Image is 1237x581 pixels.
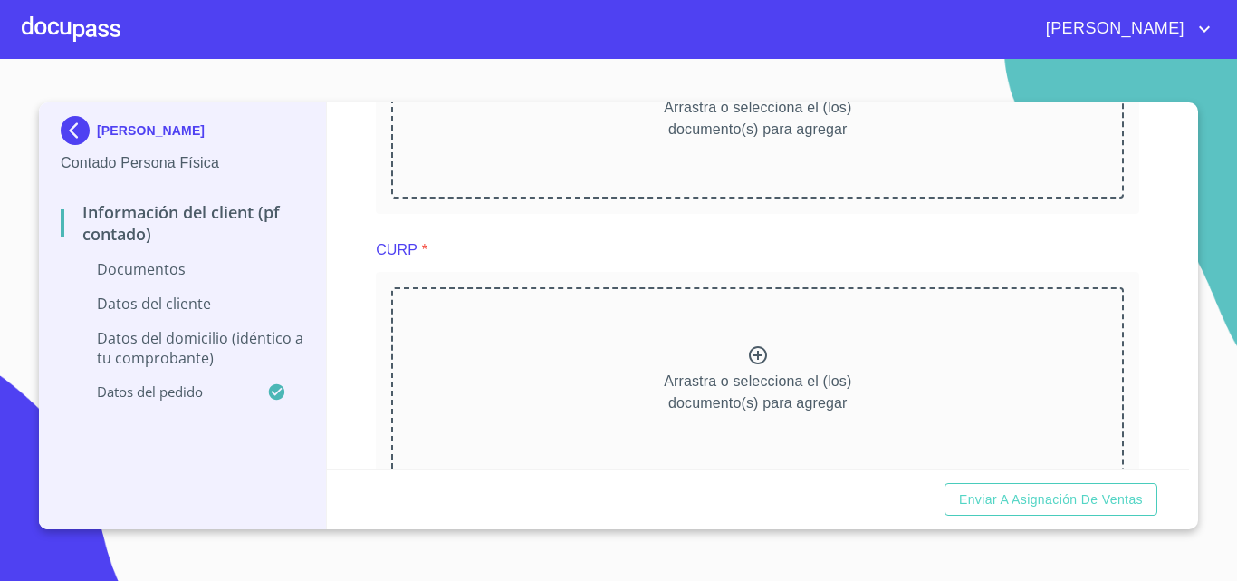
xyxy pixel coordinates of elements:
[61,152,304,174] p: Contado Persona Física
[1032,15,1194,44] span: [PERSON_NAME]
[61,201,304,245] p: Información del Client (PF contado)
[61,116,304,152] div: [PERSON_NAME]
[1032,15,1215,44] button: account of current user
[376,239,417,261] p: CURP
[97,123,205,138] p: [PERSON_NAME]
[61,382,267,401] p: Datos del pedido
[61,294,304,314] p: Datos del cliente
[61,328,304,368] p: Datos del domicilio (idéntico a tu comprobante)
[61,116,97,145] img: Docupass spot blue
[664,371,851,414] p: Arrastra o selecciona el (los) documento(s) para agregar
[945,483,1157,517] button: Enviar a Asignación de Ventas
[959,489,1143,511] span: Enviar a Asignación de Ventas
[61,259,304,279] p: Documentos
[664,97,851,140] p: Arrastra o selecciona el (los) documento(s) para agregar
